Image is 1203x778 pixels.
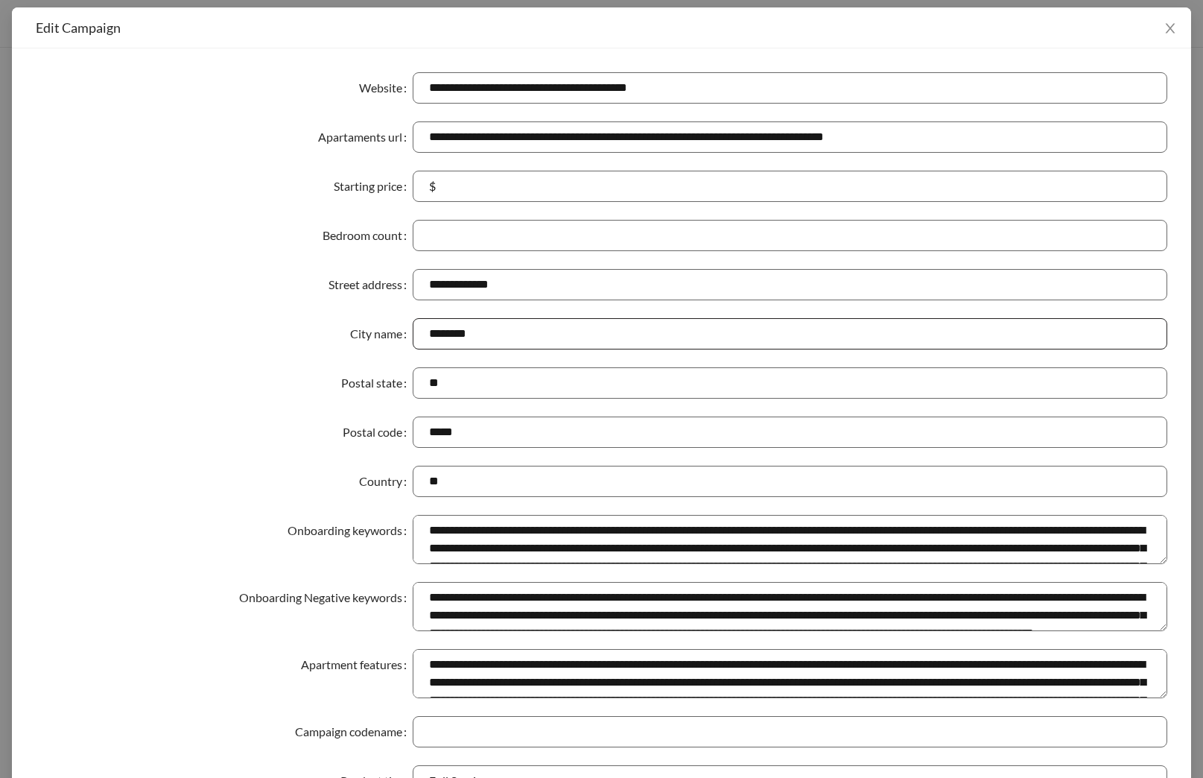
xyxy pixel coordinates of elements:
input: Postal state [413,367,1167,399]
input: Apartaments url [413,121,1167,153]
textarea: Onboarding Negative keywords [413,582,1167,631]
label: Onboarding Negative keywords [239,582,413,613]
span: close [1164,22,1177,35]
input: Campaign codename [413,716,1167,747]
textarea: Onboarding keywords [413,515,1167,564]
button: Close [1149,7,1191,49]
label: Street address [328,269,413,300]
input: Country [413,466,1167,497]
label: Website [359,72,413,104]
label: City name [350,318,413,350]
label: Postal state [341,367,413,399]
input: Street address [413,269,1167,300]
label: Apartaments url [318,121,413,153]
label: Onboarding keywords [288,515,413,546]
span: $ [429,177,436,195]
label: Starting price [334,171,413,202]
input: City name [413,318,1167,350]
input: Bedroom count [413,220,1167,251]
label: Campaign codename [295,716,413,747]
label: Apartment features [301,649,413,680]
textarea: Apartment features [413,649,1167,698]
input: Starting price [439,177,1151,195]
input: Postal code [413,417,1167,448]
div: Edit Campaign [36,19,1167,36]
label: Country [359,466,413,497]
label: Bedroom count [323,220,413,251]
label: Postal code [343,417,413,448]
input: Website [413,72,1167,104]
